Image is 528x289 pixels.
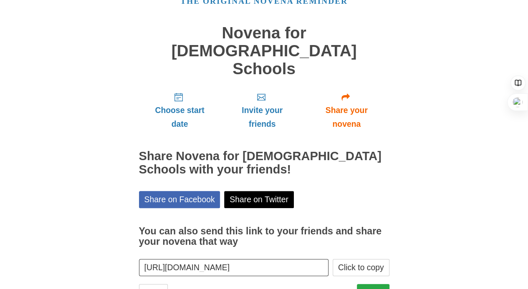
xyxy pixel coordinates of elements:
span: Choose start date [147,103,212,131]
a: Choose start date [139,86,221,136]
h1: Novena for [DEMOGRAPHIC_DATA] Schools [139,24,389,78]
a: Share your novena [304,86,389,136]
span: Invite your friends [229,103,295,131]
span: Share your novena [312,103,381,131]
h3: You can also send this link to your friends and share your novena that way [139,226,389,247]
button: Click to copy [333,259,389,276]
a: Invite your friends [220,86,303,136]
h2: Share Novena for [DEMOGRAPHIC_DATA] Schools with your friends! [139,150,389,176]
a: Share on Twitter [224,191,294,208]
a: Share on Facebook [139,191,220,208]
